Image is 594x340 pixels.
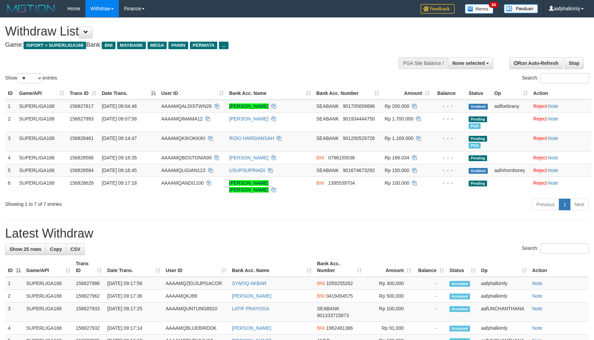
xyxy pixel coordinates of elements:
[50,246,62,252] span: Copy
[5,198,243,208] div: Showing 1 to 7 of 7 entries
[364,257,414,277] th: Amount: activate to sort column ascending
[70,116,94,122] span: 156827993
[448,57,493,69] button: None selected
[24,277,73,290] td: SUPERLIGA168
[530,164,591,176] td: ·
[73,257,105,277] th: Trans ID: activate to sort column ascending
[435,154,463,161] div: - - -
[465,4,494,14] img: Button%20Memo.svg
[45,243,66,255] a: Copy
[163,290,229,302] td: AAAAMQKJ99
[102,180,137,186] span: [DATE] 09:17:18
[314,87,382,100] th: Bank Acc. Number: activate to sort column ascending
[5,73,57,83] label: Show entries
[316,168,339,173] span: SEABANK
[316,155,324,160] span: BNI
[163,322,229,335] td: AAAAMQBLUEBIRDDK
[317,313,349,318] span: Copy 901333715873 to clipboard
[533,116,547,122] a: Reject
[317,306,340,311] span: SEABANK
[492,164,530,176] td: aafnhornborey
[73,302,105,322] td: 156827933
[532,325,542,331] a: Note
[509,57,563,69] a: Run Auto-Refresh
[317,293,325,299] span: BNI
[447,257,478,277] th: Status: activate to sort column ascending
[435,115,463,122] div: - - -
[5,257,24,277] th: ID: activate to sort column descending
[478,302,529,322] td: aafUNCHANTHANA
[5,87,16,100] th: ID
[73,290,105,302] td: 156827962
[548,116,558,122] a: Note
[385,116,413,122] span: Rp 1.700.000
[414,257,447,277] th: Balance: activate to sort column ascending
[364,290,414,302] td: Rp 500,000
[532,293,542,299] a: Note
[570,199,589,210] a: Next
[548,168,558,173] a: Note
[229,136,274,141] a: RIZKI HARDIANSAH
[469,123,481,129] span: Marked by aafsengchandara
[343,116,375,122] span: Copy 901934444750 to clipboard
[70,246,80,252] span: CSV
[66,243,85,255] a: CSV
[73,277,105,290] td: 156827986
[559,199,570,210] a: 1
[364,302,414,322] td: Rp 100,000
[364,277,414,290] td: Rp 300,000
[385,155,409,160] span: Rp 168.034
[529,257,589,277] th: Action
[16,132,67,151] td: SUPERLIGA168
[492,100,530,113] td: aafloebrany
[10,246,41,252] span: Show 25 rows
[5,132,16,151] td: 3
[161,136,205,141] span: AAAAMQKIKOKKIKI
[399,57,448,69] div: PGA Site Balance /
[161,180,204,186] span: AAAAMQANDI1100
[5,25,389,38] h1: Withdraw List
[450,306,470,312] span: Accepted
[540,73,589,83] input: Search:
[450,326,470,331] span: Accepted
[163,257,229,277] th: User ID: activate to sort column ascending
[469,143,481,148] span: Marked by aafsengchandara
[24,322,73,335] td: SUPERLIGA168
[70,180,94,186] span: 156828628
[385,103,409,109] span: Rp 200.000
[73,322,105,335] td: 156827932
[16,176,67,196] td: SUPERLIGA168
[548,136,558,141] a: Note
[530,87,591,100] th: Action
[168,42,188,49] span: PANIN
[16,112,67,132] td: SUPERLIGA168
[522,73,589,83] label: Search:
[5,42,389,48] h4: Game: Bank:
[229,168,265,173] a: USUPSUPRIADI
[229,116,268,122] a: [PERSON_NAME]
[102,116,137,122] span: [DATE] 09:07:58
[385,180,409,186] span: Rp 100.000
[530,112,591,132] td: ·
[316,116,339,122] span: SEABANK
[530,151,591,164] td: ·
[532,199,559,210] a: Previous
[435,103,463,110] div: - - -
[469,168,488,174] span: Grabbed
[102,103,137,109] span: [DATE] 09:04:46
[492,87,530,100] th: Op: activate to sort column ascending
[232,325,271,331] a: [PERSON_NAME]
[326,325,353,331] span: Copy 1962481386 to clipboard
[226,87,314,100] th: Bank Acc. Name: activate to sort column ascending
[5,151,16,164] td: 4
[229,257,314,277] th: Bank Acc. Name: activate to sort column ascending
[478,322,529,335] td: aafphalkimly
[229,103,268,109] a: [PERSON_NAME]
[105,302,163,322] td: [DATE] 09:17:25
[385,136,413,141] span: Rp 1.169.000
[105,322,163,335] td: [DATE] 09:17:14
[548,180,558,186] a: Note
[70,103,94,109] span: 156827817
[452,60,485,66] span: None selected
[432,87,466,100] th: Balance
